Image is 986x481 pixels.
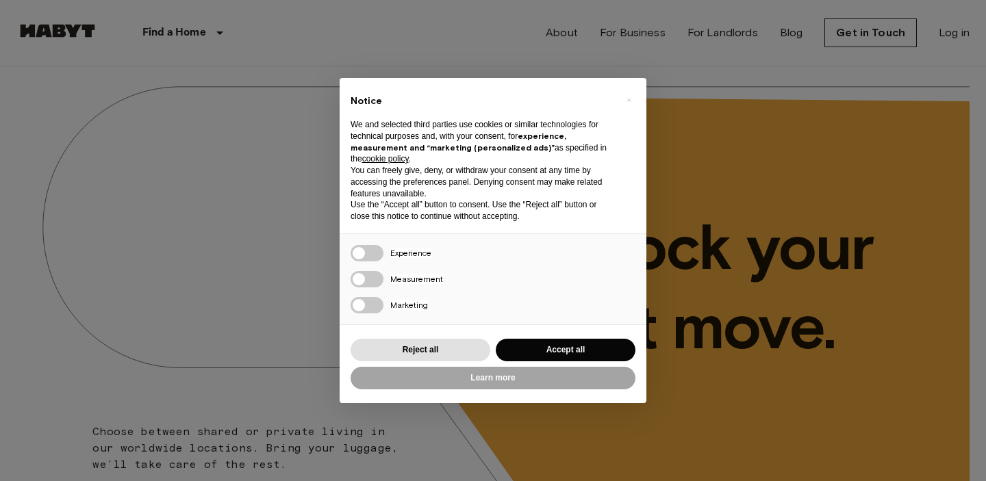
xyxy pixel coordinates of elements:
button: Close this notice [618,89,640,111]
span: Measurement [390,274,443,284]
button: Learn more [351,367,635,389]
span: Experience [390,248,431,258]
span: Marketing [390,300,428,310]
p: You can freely give, deny, or withdraw your consent at any time by accessing the preferences pane... [351,165,614,199]
button: Accept all [496,339,635,361]
p: Use the “Accept all” button to consent. Use the “Reject all” button or close this notice to conti... [351,199,614,222]
p: We and selected third parties use cookies or similar technologies for technical purposes and, wit... [351,119,614,165]
button: Reject all [351,339,490,361]
span: × [627,92,631,108]
a: cookie policy [362,154,409,164]
h2: Notice [351,94,614,108]
strong: experience, measurement and “marketing (personalized ads)” [351,131,566,153]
